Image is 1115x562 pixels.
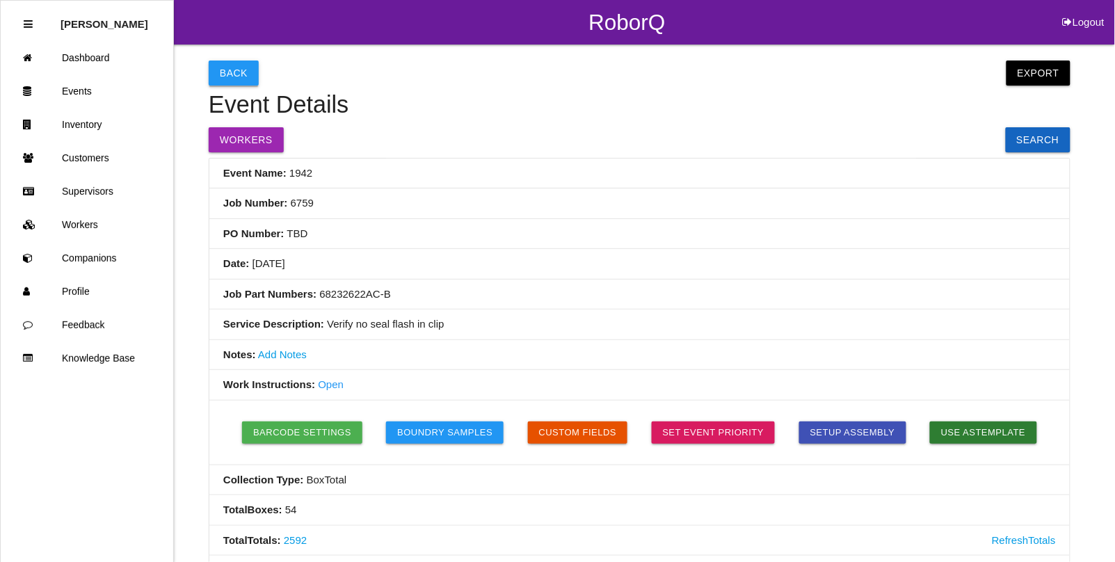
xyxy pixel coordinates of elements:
a: Workers [1,208,173,241]
b: Service Description: [223,318,324,330]
a: 2592 [284,534,307,546]
b: Total Boxes : [223,504,282,515]
b: PO Number: [223,227,284,239]
li: [DATE] [209,249,1070,280]
b: Date: [223,257,250,269]
a: Open [318,378,344,390]
a: Knowledge Base [1,342,173,375]
li: 54 [209,495,1070,526]
b: Total Totals : [223,534,281,546]
li: Box Total [209,465,1070,496]
button: Boundry Samples [386,421,504,444]
a: Inventory [1,108,173,141]
a: Add Notes [258,348,307,360]
li: TBD [209,219,1070,250]
button: Setup Assembly [799,421,906,444]
b: Work Instructions: [223,378,315,390]
a: Profile [1,275,173,308]
p: Rosie Blandino [61,8,148,30]
b: Notes: [223,348,256,360]
a: Set Event Priority [652,421,776,444]
a: Supervisors [1,175,173,208]
b: Event Name: [223,167,287,179]
button: Export [1006,61,1070,86]
li: 68232622AC-B [209,280,1070,310]
a: Refresh Totals [992,533,1056,549]
li: 6759 [209,188,1070,219]
h4: Event Details [209,92,1070,118]
button: Custom Fields [528,421,628,444]
button: Workers [209,127,284,152]
a: Dashboard [1,41,173,74]
b: Job Number: [223,197,288,209]
li: Verify no seal flash in clip [209,310,1070,340]
a: Events [1,74,173,108]
a: Search [1006,127,1070,152]
li: 1942 [209,159,1070,189]
a: Companions [1,241,173,275]
a: Feedback [1,308,173,342]
div: Close [24,8,33,41]
button: Barcode Settings [242,421,362,444]
a: Customers [1,141,173,175]
button: Use asTemplate [930,421,1037,444]
b: Job Part Numbers: [223,288,316,300]
button: Back [209,61,259,86]
b: Collection Type: [223,474,304,485]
